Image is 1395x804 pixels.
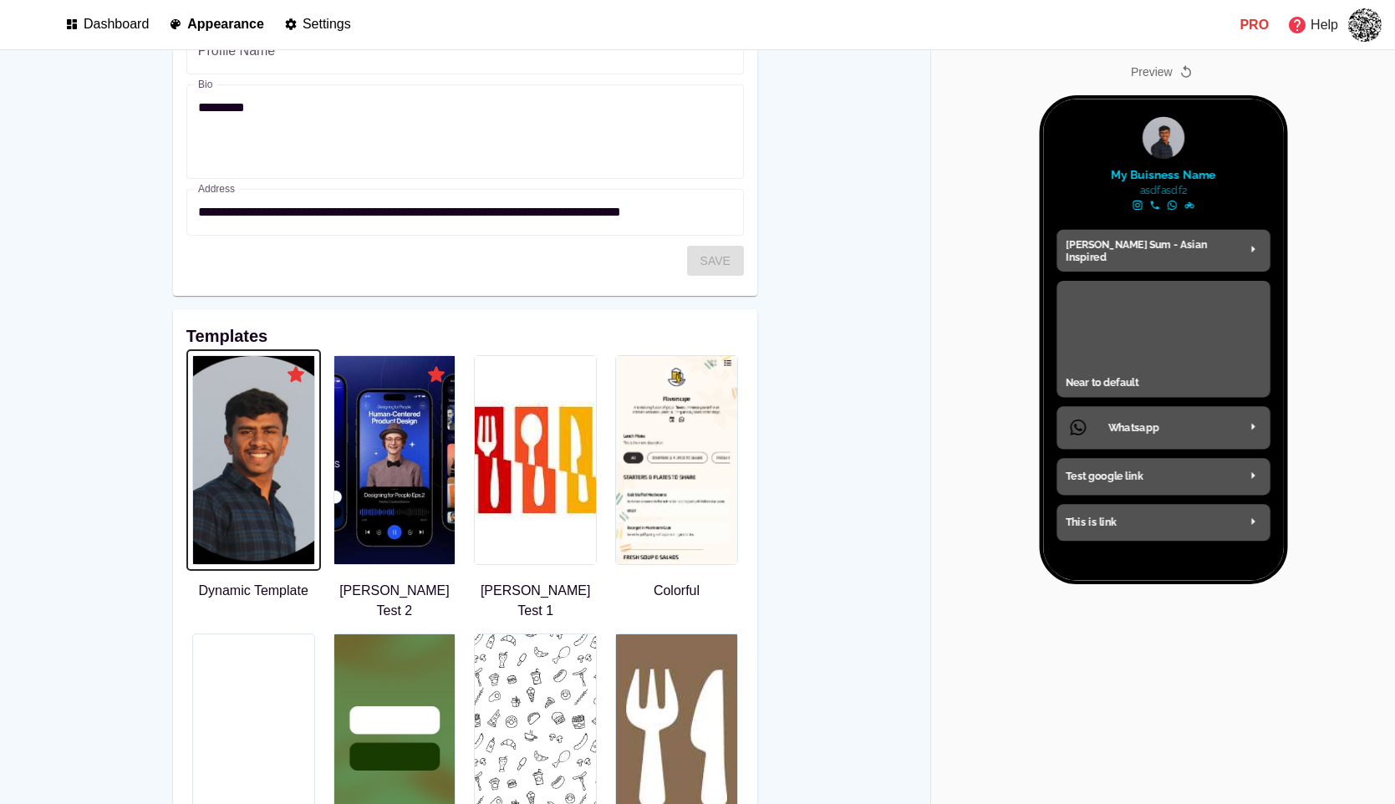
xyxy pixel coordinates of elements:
[284,363,308,389] div: Dynamic Template
[25,308,242,321] h2: Near to default
[1282,10,1343,40] a: Help
[1348,8,1382,42] img: images%2FLjxwOS6sCZeAR0uHPVnB913h3h83%2Fuser.png
[303,17,351,32] p: Settings
[1043,99,1284,581] iframe: Mobile Preview
[186,323,744,349] h6: Templates
[284,13,351,36] a: Settings
[1240,15,1269,35] p: Pro
[25,412,219,425] h2: Test google link
[25,463,219,476] h2: This is link
[468,581,603,621] p: [PERSON_NAME] Test 1
[186,581,321,601] p: Dynamic Template
[72,358,218,371] h2: Whatsapp
[169,13,264,36] a: Appearance
[187,17,264,32] p: Appearance
[609,581,744,601] p: Colorful
[328,581,462,621] p: [PERSON_NAME] Test 2
[84,17,149,32] p: Dashboard
[65,13,149,36] a: Dashboard
[425,363,448,389] div: Dynamic Template
[1311,15,1338,35] p: Help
